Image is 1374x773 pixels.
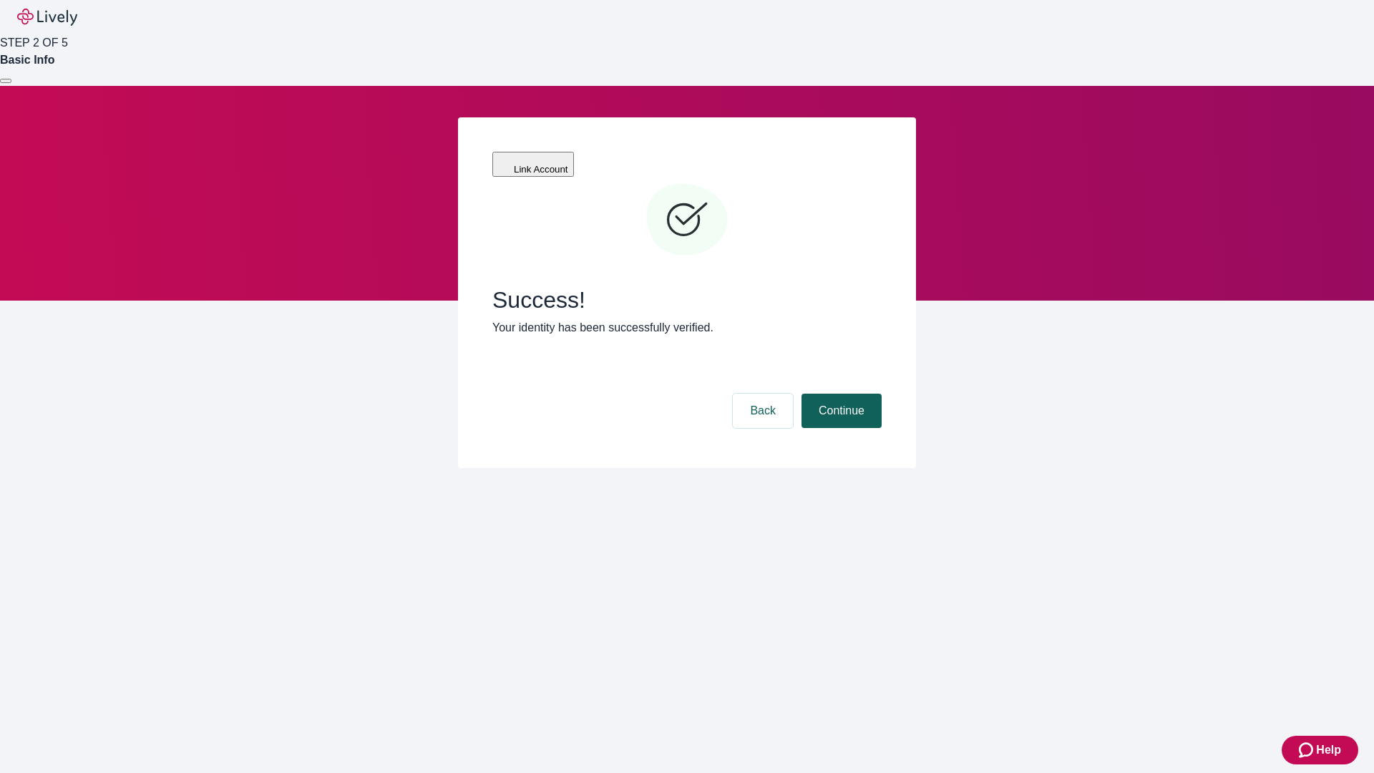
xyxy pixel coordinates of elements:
img: Lively [17,9,77,26]
button: Back [733,394,793,428]
button: Link Account [492,152,574,177]
span: Success! [492,286,882,313]
button: Continue [801,394,882,428]
svg: Zendesk support icon [1299,742,1316,759]
button: Zendesk support iconHelp [1282,736,1358,764]
p: Your identity has been successfully verified. [492,319,882,336]
svg: Checkmark icon [644,178,730,263]
span: Help [1316,742,1341,759]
